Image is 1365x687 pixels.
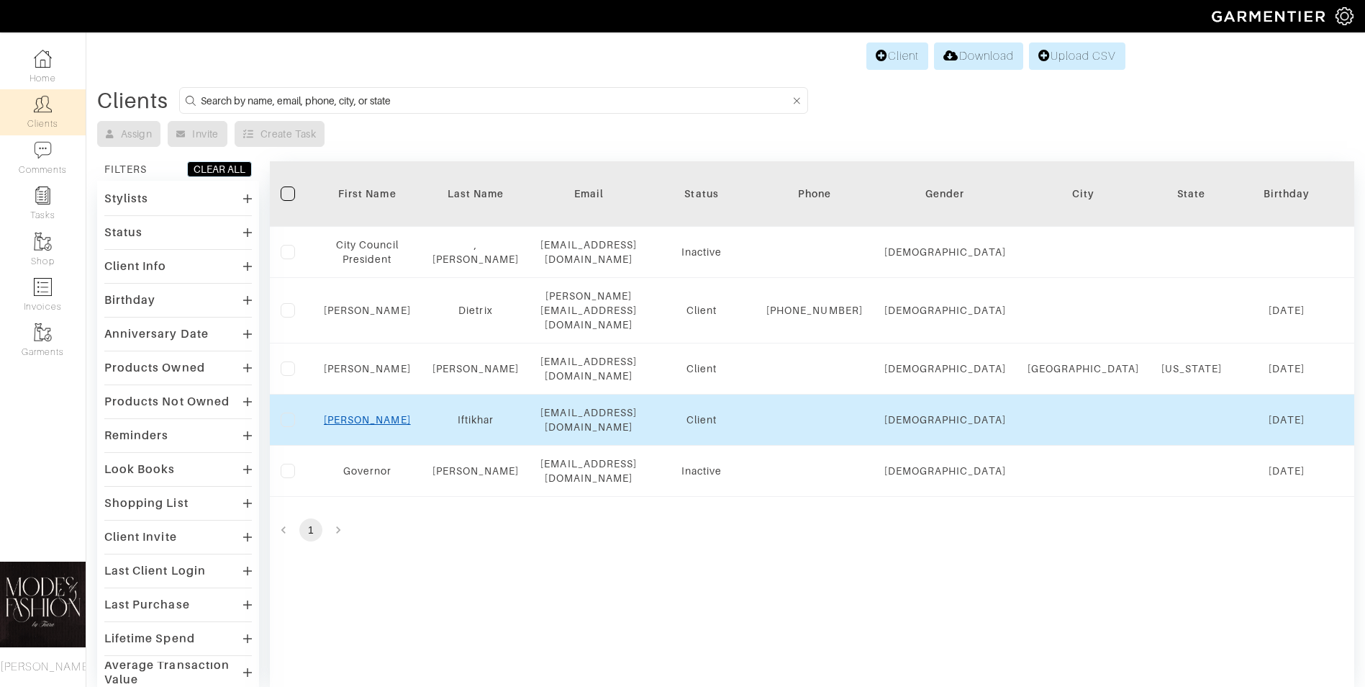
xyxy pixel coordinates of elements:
[658,245,745,259] div: Inactive
[104,192,148,206] div: Stylists
[1243,303,1330,318] div: [DATE]
[104,658,243,687] div: Average Transaction Value
[104,225,142,240] div: Status
[324,305,411,316] a: [PERSON_NAME]
[884,245,1006,259] div: [DEMOGRAPHIC_DATA]
[34,50,52,68] img: dashboard-icon-dbcd8f5a0b271acd01030246c82b418ddd0df26cd7fceb0bd07c9910d44c42f6.png
[299,518,322,542] button: page 1
[658,413,745,427] div: Client
[104,327,209,341] div: Anniversary Date
[884,464,1006,478] div: [DEMOGRAPHIC_DATA]
[97,94,168,108] div: Clients
[540,238,637,266] div: [EMAIL_ADDRESS][DOMAIN_NAME]
[34,323,52,341] img: garments-icon-b7da505a4dc4fd61783c78ac3ca0ef83fa9d6f193b1c9dc38574b1d14d53ca28.png
[648,161,756,227] th: Toggle SortBy
[104,428,168,443] div: Reminders
[658,362,745,376] div: Client
[34,233,52,251] img: garments-icon-b7da505a4dc4fd61783c78ac3ca0ef83fa9d6f193b1c9dc38574b1d14d53ca28.png
[458,414,494,426] a: Iftikhar
[884,362,1006,376] div: [DEMOGRAPHIC_DATA]
[104,361,205,375] div: Products Owned
[1028,362,1140,376] div: [GEOGRAPHIC_DATA]
[432,465,520,477] a: [PERSON_NAME]
[104,632,195,646] div: Lifetime Spend
[540,405,637,434] div: [EMAIL_ADDRESS][DOMAIN_NAME]
[1243,464,1330,478] div: [DATE]
[1243,413,1330,427] div: [DATE]
[336,239,399,265] a: City Council President
[104,462,176,477] div: Look Books
[432,187,520,201] div: Last Name
[104,395,230,409] div: Products Not Owned
[934,42,1022,70] a: Download
[34,95,52,113] img: clients-icon-6bae9207a08558b7cb47a8932f037763ab4055f8c8b6bfacd5dc20c3e0201464.png
[34,141,52,159] img: comment-icon-a0a6a9ef722e966f86d9cbdc48e553b5cf19dbc54f86b18d962a5391bc8f6eb6.png
[313,161,422,227] th: Toggle SortBy
[658,464,745,478] div: Inactive
[201,91,790,109] input: Search by name, email, phone, city, or state
[658,187,745,201] div: Status
[343,465,391,477] a: Governor
[658,303,745,318] div: Client
[324,414,411,426] a: [PERSON_NAME]
[104,293,155,307] div: Birthday
[540,354,637,383] div: [EMAIL_ADDRESS][DOMAIN_NAME]
[432,239,520,265] a: , [PERSON_NAME]
[34,187,52,205] img: reminder-icon-8004d30b9f0a5d33ae49ab947aed9ed385cf756f9e5892f1edd6e32f2345188e.png
[104,564,206,578] div: Last Client Login
[874,161,1017,227] th: Toggle SortBy
[422,161,530,227] th: Toggle SortBy
[104,530,177,544] div: Client Invite
[1233,161,1341,227] th: Toggle SortBy
[1243,362,1330,376] div: [DATE]
[104,259,167,274] div: Client Info
[766,187,863,201] div: Phone
[324,187,411,201] div: First Name
[1161,362,1223,376] div: [US_STATE]
[540,289,637,332] div: [PERSON_NAME][EMAIL_ADDRESS][DOMAIN_NAME]
[194,162,245,176] div: CLEAR ALL
[884,187,1006,201] div: Gender
[187,161,252,177] button: CLEAR ALL
[866,42,928,70] a: Client
[1029,42,1125,70] a: Upload CSV
[1243,187,1330,201] div: Birthday
[34,278,52,296] img: orders-icon-0abe47150d42831381b5fb84f609e132dff9fe21cb692f30cb5eec754e2cba89.png
[432,363,520,374] a: [PERSON_NAME]
[270,518,1354,542] nav: pagination navigation
[104,496,189,511] div: Shopping List
[1028,187,1140,201] div: City
[1205,4,1335,29] img: garmentier-logo-header-white-b43fb05a5012e4ada735d5af1a66efaba907eab6374d6393d1fbf88cb4ef424d.png
[1335,7,1353,25] img: gear-icon-white-bd11855cb880d31180b6d7d6211b90ccbf57a29d726f0c71d8c61bd08dd39cc2.png
[104,598,190,612] div: Last Purchase
[104,162,147,176] div: FILTERS
[540,457,637,485] div: [EMAIL_ADDRESS][DOMAIN_NAME]
[766,303,863,318] div: [PHONE_NUMBER]
[324,363,411,374] a: [PERSON_NAME]
[1161,187,1223,201] div: State
[884,303,1006,318] div: [DEMOGRAPHIC_DATA]
[884,413,1006,427] div: [DEMOGRAPHIC_DATA]
[458,305,492,316] a: Dietrix
[540,187,637,201] div: Email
